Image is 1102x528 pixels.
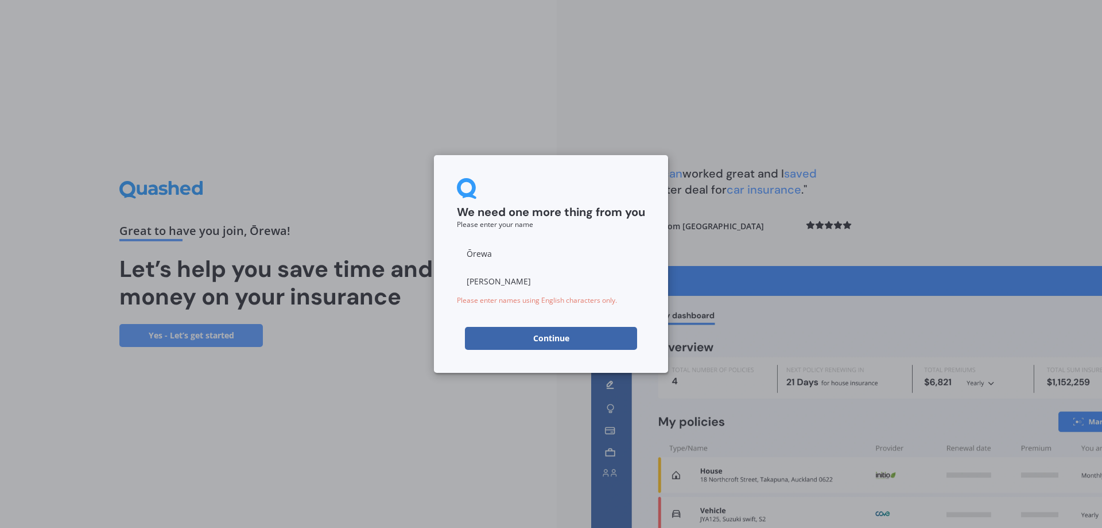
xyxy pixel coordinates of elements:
[465,327,637,350] button: Continue
[457,205,645,220] h2: We need one more thing from you
[457,242,645,265] input: First name
[457,219,533,229] small: Please enter your name
[457,269,645,292] input: Last name
[457,297,645,304] div: Please enter names using English characters only.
